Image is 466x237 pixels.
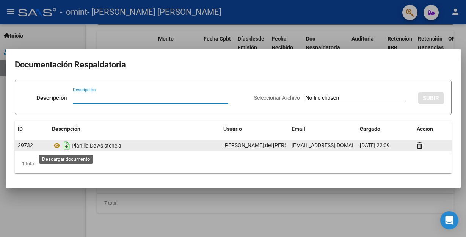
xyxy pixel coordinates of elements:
span: ID [18,126,23,132]
div: Open Intercom Messenger [440,211,458,229]
span: [PERSON_NAME] del [PERSON_NAME] [223,142,314,148]
span: [EMAIL_ADDRESS][DOMAIN_NAME] [292,142,376,148]
div: Planilla De Asistencia [52,140,217,152]
span: [DATE] 22:09 [360,142,390,148]
datatable-header-cell: Email [289,121,357,137]
h2: Documentación Respaldatoria [15,58,452,72]
p: Descripción [36,94,67,102]
span: 29732 [18,142,33,148]
div: 1 total [15,154,452,173]
span: Descripción [52,126,80,132]
span: Accion [417,126,433,132]
datatable-header-cell: Descripción [49,121,220,137]
datatable-header-cell: Accion [414,121,452,137]
span: SUBIR [423,95,439,102]
span: Email [292,126,305,132]
datatable-header-cell: ID [15,121,49,137]
span: Cargado [360,126,380,132]
button: SUBIR [418,92,444,104]
span: Seleccionar Archivo [254,95,300,101]
datatable-header-cell: Usuario [220,121,289,137]
i: Descargar documento [62,140,72,152]
datatable-header-cell: Cargado [357,121,414,137]
span: Usuario [223,126,242,132]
